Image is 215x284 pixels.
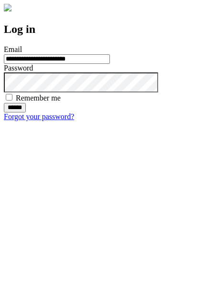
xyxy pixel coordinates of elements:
[4,64,33,72] label: Password
[4,45,22,53] label: Email
[4,4,11,11] img: logo-4e3dc11c47720685a147b03b5a06dd966a58ff35d612b21f08c02c0306f2b779.png
[4,23,211,36] h2: Log in
[16,94,61,102] label: Remember me
[4,112,74,121] a: Forgot your password?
